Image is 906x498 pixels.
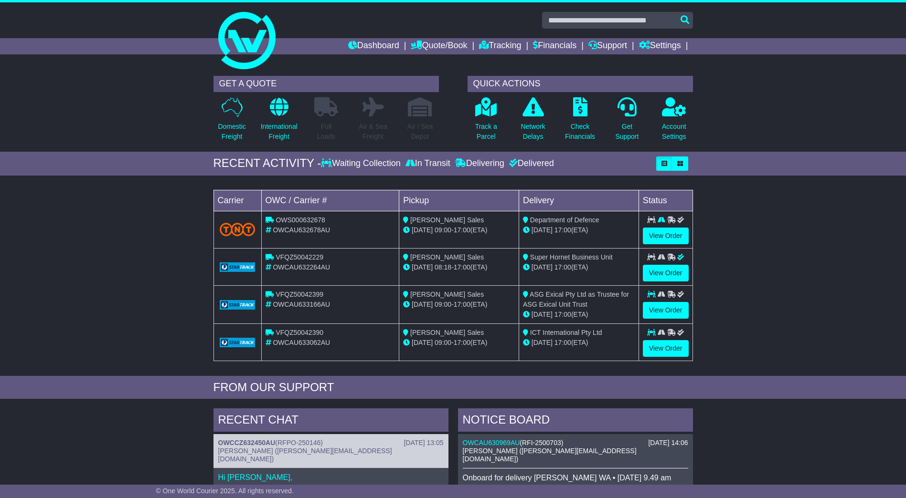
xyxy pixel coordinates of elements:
span: 17:00 [454,263,470,271]
span: 09:00 [435,301,451,308]
span: [DATE] [412,339,433,346]
span: [PERSON_NAME] ([PERSON_NAME][EMAIL_ADDRESS][DOMAIN_NAME]) [218,447,392,463]
div: RECENT CHAT [213,408,448,434]
p: Track a Parcel [475,122,497,142]
div: (ETA) [523,338,635,348]
span: 08:18 [435,263,451,271]
p: International Freight [261,122,298,142]
p: Network Delays [521,122,545,142]
div: - (ETA) [403,338,515,348]
span: [PERSON_NAME] Sales [410,253,484,261]
div: Delivered [507,158,554,169]
div: - (ETA) [403,225,515,235]
span: © One World Courier 2025. All rights reserved. [156,487,294,495]
span: 17:00 [454,339,470,346]
div: In Transit [403,158,453,169]
a: Tracking [479,38,521,54]
span: 17:00 [554,226,571,234]
a: View Order [643,228,689,244]
span: VFQZ50042390 [276,329,323,336]
td: OWC / Carrier # [261,190,399,211]
a: OWCCZ632450AU [218,439,276,446]
td: Carrier [213,190,261,211]
td: Pickup [399,190,519,211]
span: OWCAU633062AU [273,339,330,346]
a: View Order [643,340,689,357]
a: Dashboard [348,38,399,54]
a: Financials [533,38,576,54]
div: Waiting Collection [321,158,403,169]
span: [PERSON_NAME] Sales [410,290,484,298]
span: OWS000632678 [276,216,325,224]
a: OWCAU630969AU [463,439,520,446]
p: Air & Sea Freight [359,122,387,142]
span: [DATE] [532,226,553,234]
div: FROM OUR SUPPORT [213,381,693,394]
span: RFPO-250146 [277,439,320,446]
span: RFI-2500703 [522,439,561,446]
p: Domestic Freight [218,122,245,142]
div: [DATE] 13:05 [404,439,443,447]
span: 17:00 [554,311,571,318]
span: 17:00 [454,301,470,308]
span: ICT International Pty Ltd [530,329,602,336]
a: View Order [643,265,689,281]
div: RECENT ACTIVITY - [213,156,321,170]
span: 17:00 [554,339,571,346]
a: CheckFinancials [565,97,596,147]
td: Status [639,190,693,211]
span: [DATE] [412,263,433,271]
div: - (ETA) [403,262,515,272]
a: Settings [639,38,681,54]
div: Delivering [453,158,507,169]
span: [DATE] [412,226,433,234]
a: View Order [643,302,689,319]
img: GetCarrierServiceLogo [220,300,256,310]
span: [DATE] [532,263,553,271]
a: GetSupport [615,97,639,147]
span: Super Hornet Business Unit [530,253,613,261]
span: [DATE] [532,339,553,346]
span: VFQZ50042229 [276,253,323,261]
span: OWCAU632678AU [273,226,330,234]
img: GetCarrierServiceLogo [220,262,256,272]
span: 17:00 [554,263,571,271]
span: ASG Exical Pty Ltd as Trustee for ASG Exical Unit Trust [523,290,629,308]
a: DomesticFreight [217,97,246,147]
span: [DATE] [532,311,553,318]
span: [PERSON_NAME] ([PERSON_NAME][EMAIL_ADDRESS][DOMAIN_NAME]) [463,447,637,463]
span: [PERSON_NAME] Sales [410,329,484,336]
div: (ETA) [523,310,635,320]
span: OWCAU632264AU [273,263,330,271]
a: AccountSettings [661,97,687,147]
div: (ETA) [523,225,635,235]
td: Delivery [519,190,639,211]
img: TNT_Domestic.png [220,223,256,236]
a: Track aParcel [475,97,498,147]
p: Check Financials [565,122,595,142]
p: Air / Sea Depot [407,122,433,142]
a: Support [588,38,627,54]
div: [DATE] 14:06 [648,439,688,447]
div: GET A QUOTE [213,76,439,92]
a: NetworkDelays [520,97,545,147]
div: QUICK ACTIONS [468,76,693,92]
span: 09:00 [435,226,451,234]
div: - (ETA) [403,300,515,310]
div: ( ) [463,439,688,447]
span: OWCAU633166AU [273,301,330,308]
div: NOTICE BOARD [458,408,693,434]
span: VFQZ50042399 [276,290,323,298]
span: 17:00 [454,226,470,234]
span: 09:00 [435,339,451,346]
img: GetCarrierServiceLogo [220,338,256,347]
a: InternationalFreight [260,97,298,147]
span: [DATE] [412,301,433,308]
a: Quote/Book [411,38,467,54]
span: [PERSON_NAME] Sales [410,216,484,224]
div: (ETA) [523,262,635,272]
span: Department of Defence [530,216,599,224]
p: Get Support [615,122,639,142]
p: Full Loads [314,122,338,142]
div: ( ) [218,439,444,447]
